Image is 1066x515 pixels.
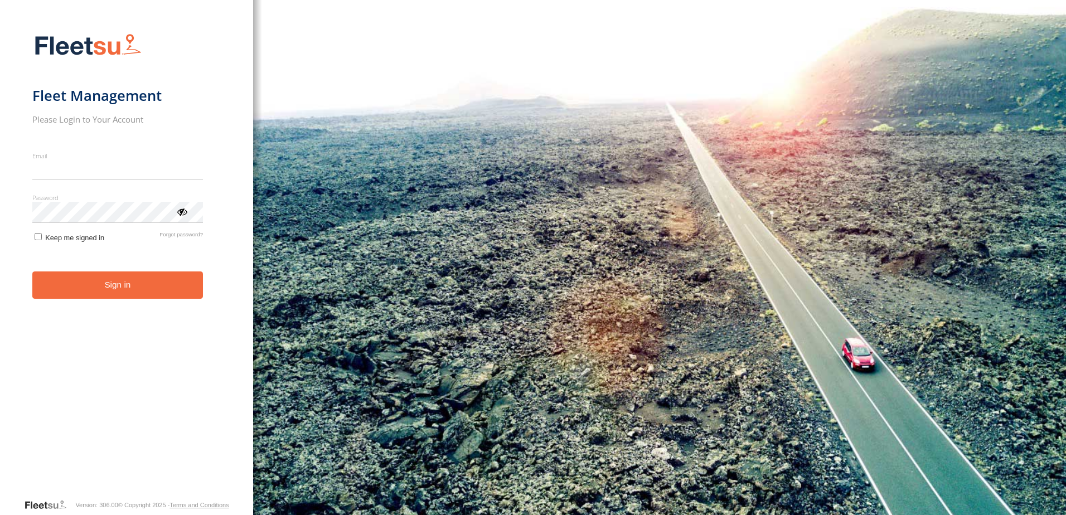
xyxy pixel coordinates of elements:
div: Version: 306.00 [75,502,118,508]
div: ViewPassword [176,206,187,217]
label: Email [32,152,203,160]
input: Keep me signed in [35,233,42,240]
h2: Please Login to Your Account [32,114,203,125]
img: Fleetsu [32,31,144,60]
a: Visit our Website [24,499,75,511]
a: Forgot password? [159,231,203,242]
span: Keep me signed in [45,234,104,242]
h1: Fleet Management [32,86,203,105]
label: Password [32,193,203,202]
a: Terms and Conditions [169,502,229,508]
form: main [32,27,221,498]
button: Sign in [32,271,203,299]
div: © Copyright 2025 - [118,502,229,508]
